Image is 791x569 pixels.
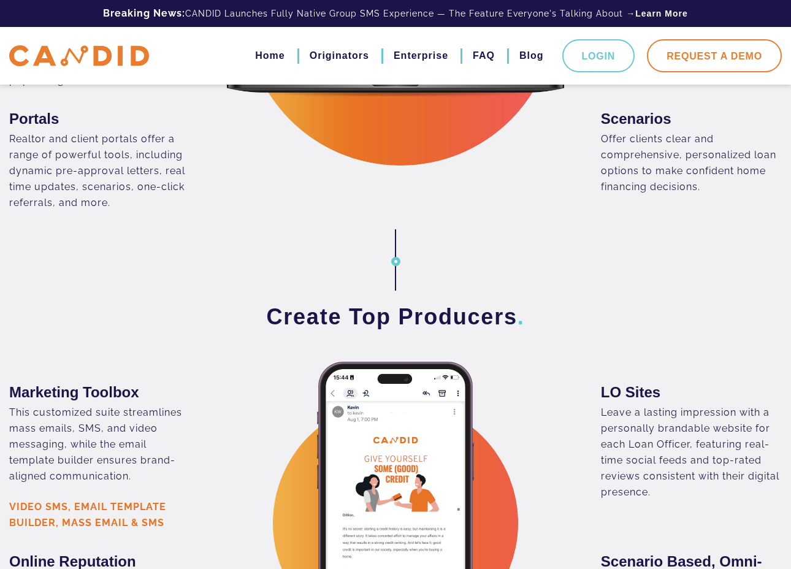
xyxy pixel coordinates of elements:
[9,383,190,402] h3: Marketing Toolbox
[255,45,285,66] a: Home
[310,45,369,66] a: Originators
[647,39,782,72] a: Request A Demo
[9,110,190,128] h3: Portals
[103,7,185,19] b: Breaking News:
[562,39,635,72] a: Login
[518,304,525,329] span: .
[601,405,782,500] div: Leave a lasting impression with a personally brandable website for each Loan Officer, featuring r...
[601,131,782,195] div: Offer clients clear and comprehensive, personalized loan options to make confident home financing...
[394,45,448,66] a: Enterprise
[9,131,190,211] div: Realtor and client portals offer a range of powerful tools, including dynamic pre-approval letter...
[519,45,544,66] a: Blog
[9,303,782,331] h3: Create Top Producers
[473,45,495,66] a: FAQ
[9,501,166,529] strong: VIDEO SMS, EMAIL TEMPLATE BUILDER, MASS EMAIL & SMS
[9,45,149,67] img: CANDID APP
[635,7,687,20] a: Learn More
[9,405,190,484] p: This customized suite streamlines mass emails, SMS, and video messaging, while the email template...
[601,110,782,128] h3: Scenarios
[601,383,782,402] h3: LO Sites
